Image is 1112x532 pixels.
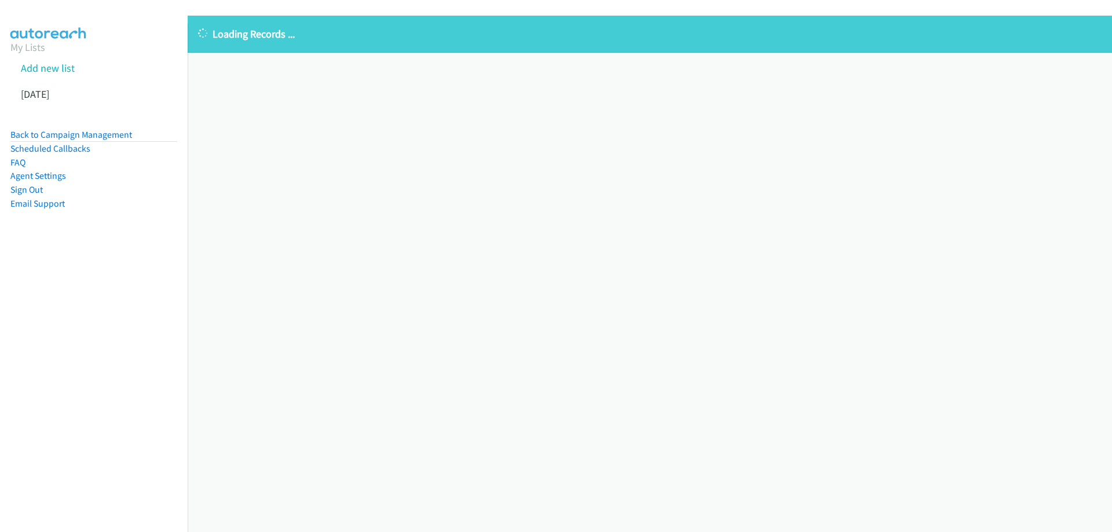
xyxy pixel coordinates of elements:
[10,198,65,209] a: Email Support
[21,87,49,101] a: [DATE]
[10,170,66,181] a: Agent Settings
[10,157,25,168] a: FAQ
[10,184,43,195] a: Sign Out
[21,61,75,75] a: Add new list
[10,41,45,54] a: My Lists
[10,143,90,154] a: Scheduled Callbacks
[198,26,1102,42] p: Loading Records ...
[10,129,132,140] a: Back to Campaign Management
